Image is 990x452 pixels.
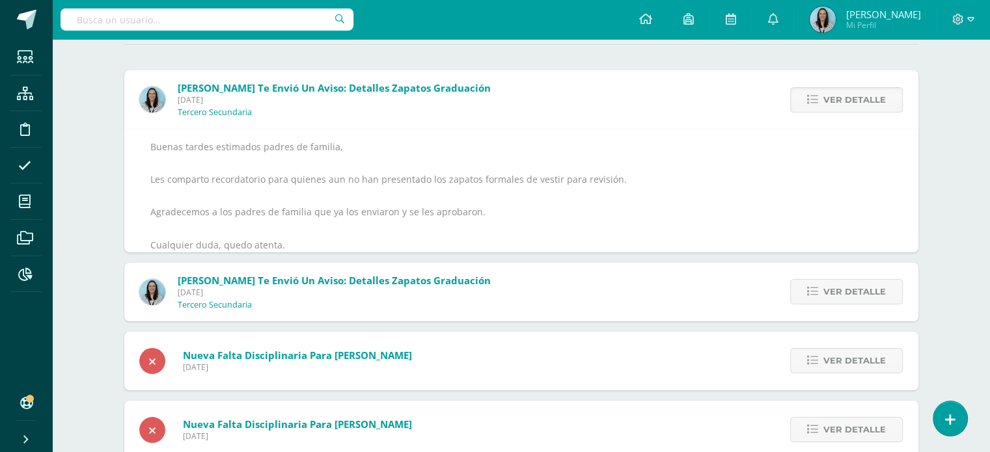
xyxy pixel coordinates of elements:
[150,139,892,295] div: Buenas tardes estimados padres de familia, Les comparto recordatorio para quienes aun no han pres...
[846,20,920,31] span: Mi Perfil
[823,349,886,373] span: Ver detalle
[823,418,886,442] span: Ver detalle
[846,8,920,21] span: [PERSON_NAME]
[178,287,491,298] span: [DATE]
[183,349,412,362] span: Nueva falta disciplinaria para [PERSON_NAME]
[139,279,165,305] img: aed16db0a88ebd6752f21681ad1200a1.png
[183,418,412,431] span: Nueva falta disciplinaria para [PERSON_NAME]
[178,81,491,94] span: [PERSON_NAME] te envió un aviso: Detalles zapatos Graduación
[823,280,886,304] span: Ver detalle
[178,94,491,105] span: [DATE]
[183,431,412,442] span: [DATE]
[178,107,252,118] p: Tercero Secundaria
[178,300,252,310] p: Tercero Secundaria
[823,88,886,112] span: Ver detalle
[178,274,491,287] span: [PERSON_NAME] te envió un aviso: Detalles zapatos Graduación
[61,8,353,31] input: Busca un usuario...
[183,362,412,373] span: [DATE]
[810,7,836,33] img: 5a6f75ce900a0f7ea551130e923f78ee.png
[139,86,165,113] img: aed16db0a88ebd6752f21681ad1200a1.png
